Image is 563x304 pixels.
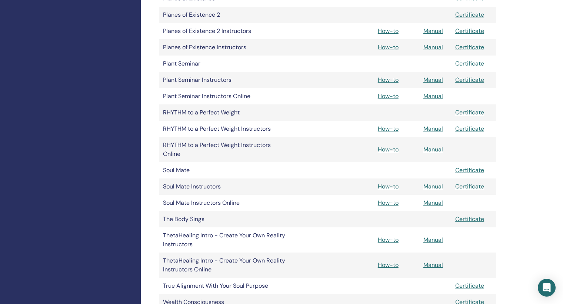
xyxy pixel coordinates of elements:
a: Certificate [455,282,484,290]
a: Manual [423,199,443,207]
td: Plant Seminar Instructors Online [159,88,293,104]
a: How-to [378,261,399,269]
td: Soul Mate [159,162,293,178]
a: How-to [378,236,399,244]
td: Planes of Existence 2 [159,7,293,23]
a: Manual [423,125,443,133]
a: Manual [423,27,443,35]
td: RHYTHM to a Perfect Weight Instructors Online [159,137,293,162]
a: Manual [423,92,443,100]
a: Manual [423,146,443,153]
a: Certificate [455,183,484,190]
td: Plant Seminar Instructors [159,72,293,88]
a: Certificate [455,43,484,51]
a: Certificate [455,125,484,133]
a: Certificate [455,27,484,35]
td: ThetaHealing Intro - Create Your Own Reality Instructors [159,227,293,253]
a: How-to [378,125,399,133]
a: Certificate [455,166,484,174]
a: Certificate [455,76,484,84]
a: How-to [378,27,399,35]
div: Open Intercom Messenger [538,279,556,297]
td: Soul Mate Instructors [159,178,293,195]
td: Plant Seminar [159,56,293,72]
td: The Body Sings [159,211,293,227]
a: How-to [378,76,399,84]
a: Certificate [455,108,484,116]
a: Certificate [455,215,484,223]
td: ThetaHealing Intro - Create Your Own Reality Instructors Online [159,253,293,278]
td: Planes of Existence 2 Instructors [159,23,293,39]
a: Manual [423,261,443,269]
td: RHYTHM to a Perfect Weight [159,104,293,121]
a: Manual [423,236,443,244]
a: How-to [378,43,399,51]
a: Manual [423,76,443,84]
a: Certificate [455,11,484,19]
a: How-to [378,183,399,190]
a: Certificate [455,60,484,67]
a: How-to [378,92,399,100]
td: RHYTHM to a Perfect Weight Instructors [159,121,293,137]
a: How-to [378,146,399,153]
a: Manual [423,43,443,51]
td: Planes of Existence Instructors [159,39,293,56]
a: Manual [423,183,443,190]
a: How-to [378,199,399,207]
td: Soul Mate Instructors Online [159,195,293,211]
td: True Alignment With Your Soul Purpose [159,278,293,294]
